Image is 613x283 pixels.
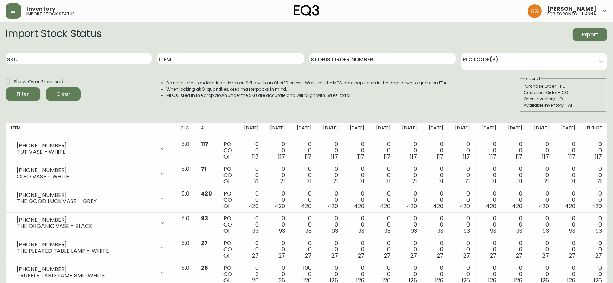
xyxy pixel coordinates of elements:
span: 26 [201,264,208,272]
span: 93 [517,227,523,235]
th: [DATE] [317,123,344,138]
span: 420 [591,202,602,210]
span: 93 [490,227,496,235]
div: 0 0 [560,240,575,259]
th: [DATE] [449,123,476,138]
span: 420 [380,202,391,210]
div: Customer Order - CO [524,90,603,96]
span: 71 [333,177,338,185]
div: 0 0 [428,166,443,185]
span: OI [223,153,229,161]
span: 93 [437,227,443,235]
div: TRUFFLE TABLE LAMP SML-WHITE [17,273,155,279]
span: 93 [543,227,549,235]
div: 0 0 [481,166,496,185]
span: 27 [410,252,417,260]
span: 420 [565,202,575,210]
button: Filter [6,87,40,101]
span: 117 [331,153,338,161]
div: 0 0 [349,191,364,209]
div: 0 0 [560,166,575,185]
span: 420 [328,202,338,210]
span: 93 [596,227,602,235]
div: 0 0 [560,141,575,160]
span: 93 [253,227,259,235]
span: 27 [542,252,549,260]
span: 27 [463,252,470,260]
th: Item [6,123,176,138]
span: 71 [386,177,391,185]
span: 71 [570,177,575,185]
div: 0 0 [534,191,549,209]
span: 71 [438,177,443,185]
span: 27 [437,252,443,260]
div: THE PLEATED TABLE LAMP - WHITE [17,248,155,254]
span: 420 [354,202,364,210]
span: 71 [544,177,549,185]
span: 71 [465,177,470,185]
div: 0 0 [508,215,523,234]
span: 27 [358,252,364,260]
span: 27 [252,252,259,260]
li: MFGs listed in the drop down under the SKU are accurate and will align with Sales Portal. [166,92,448,99]
div: [PHONE_NUMBER]CLEO VASE - WHITE [11,166,171,181]
span: 420 [512,202,523,210]
div: 0 0 [296,240,312,259]
span: 27 [305,252,312,260]
span: OI [223,202,229,210]
div: 0 0 [349,240,364,259]
span: 117 [437,153,443,161]
span: 27 [490,252,496,260]
div: 0 0 [587,141,602,160]
img: dbfc93a9366efef7dcc9a31eef4d00a7 [528,4,542,18]
span: 71 [306,177,312,185]
div: THE GOOD LUCK VASE - GREY [17,198,155,205]
div: 0 0 [481,141,496,160]
div: 0 0 [244,191,259,209]
span: 93 [279,227,285,235]
span: 93 [358,227,364,235]
th: [DATE] [396,123,423,138]
div: 0 0 [534,215,549,234]
div: 0 0 [455,191,470,209]
div: 0 0 [244,141,259,160]
span: 71 [518,177,523,185]
div: 0 0 [481,215,496,234]
div: 0 0 [455,166,470,185]
span: 117 [595,153,602,161]
legend: Legend [524,76,541,82]
div: 0 0 [402,191,417,209]
div: 0 0 [376,215,391,234]
td: 5.0 [176,213,196,237]
div: [PHONE_NUMBER]THE ORGANIC VASE - BLACK [11,215,171,231]
span: 71 [597,177,602,185]
div: Available Inventory - AI [524,102,603,108]
div: PO CO [223,141,233,160]
div: 0 0 [587,240,602,259]
div: 0 0 [270,215,285,234]
div: [PHONE_NUMBER]TRUFFLE TABLE LAMP SML-WHITE [11,265,171,280]
div: 0 0 [376,166,391,185]
div: 0 0 [560,215,575,234]
h5: import stock status [26,12,75,16]
td: 5.0 [176,188,196,213]
div: 0 0 [402,141,417,160]
div: 0 0 [376,240,391,259]
div: 0 0 [349,215,364,234]
div: 0 0 [244,215,259,234]
div: [PHONE_NUMBER] [17,266,155,273]
span: Inventory [26,6,55,12]
td: 5.0 [176,138,196,163]
span: 71 [491,177,496,185]
div: 0 0 [428,215,443,234]
span: 117 [463,153,470,161]
div: 0 0 [587,191,602,209]
div: [PHONE_NUMBER] [17,192,155,198]
span: 117 [305,153,312,161]
span: 117 [489,153,496,161]
span: OI [223,252,229,260]
div: [PHONE_NUMBER] [17,143,155,149]
div: 0 0 [402,215,417,234]
span: 93 [464,227,470,235]
div: [PHONE_NUMBER] [17,167,155,174]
